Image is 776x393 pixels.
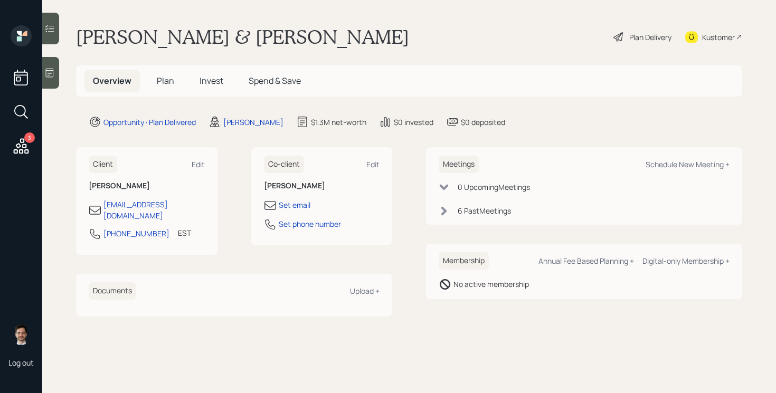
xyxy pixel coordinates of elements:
div: Annual Fee Based Planning + [538,256,634,266]
div: [EMAIL_ADDRESS][DOMAIN_NAME] [103,199,205,221]
div: EST [178,227,191,238]
div: [PHONE_NUMBER] [103,228,169,239]
div: Edit [192,159,205,169]
div: Opportunity · Plan Delivered [103,117,196,128]
h6: Meetings [439,156,479,173]
div: $1.3M net-worth [311,117,366,128]
h6: Documents [89,282,136,300]
h6: Client [89,156,117,173]
span: Spend & Save [249,75,301,87]
div: $0 invested [394,117,433,128]
div: 3 [24,132,35,143]
div: 6 Past Meeting s [458,205,511,216]
div: $0 deposited [461,117,505,128]
h6: Co-client [264,156,304,173]
div: Plan Delivery [629,32,671,43]
img: jonah-coleman-headshot.png [11,324,32,345]
div: [PERSON_NAME] [223,117,283,128]
h1: [PERSON_NAME] & [PERSON_NAME] [76,25,409,49]
h6: Membership [439,252,489,270]
span: Invest [200,75,223,87]
div: No active membership [453,279,529,290]
div: Set email [279,199,310,210]
div: Edit [366,159,380,169]
div: Log out [8,358,34,368]
div: Schedule New Meeting + [646,159,730,169]
div: 0 Upcoming Meeting s [458,181,530,193]
div: Set phone number [279,218,341,229]
span: Plan [157,75,174,87]
h6: [PERSON_NAME] [89,181,205,190]
div: Digital-only Membership + [642,256,730,266]
h6: [PERSON_NAME] [264,181,380,190]
div: Upload + [350,286,380,296]
div: Kustomer [702,32,735,43]
span: Overview [93,75,131,87]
